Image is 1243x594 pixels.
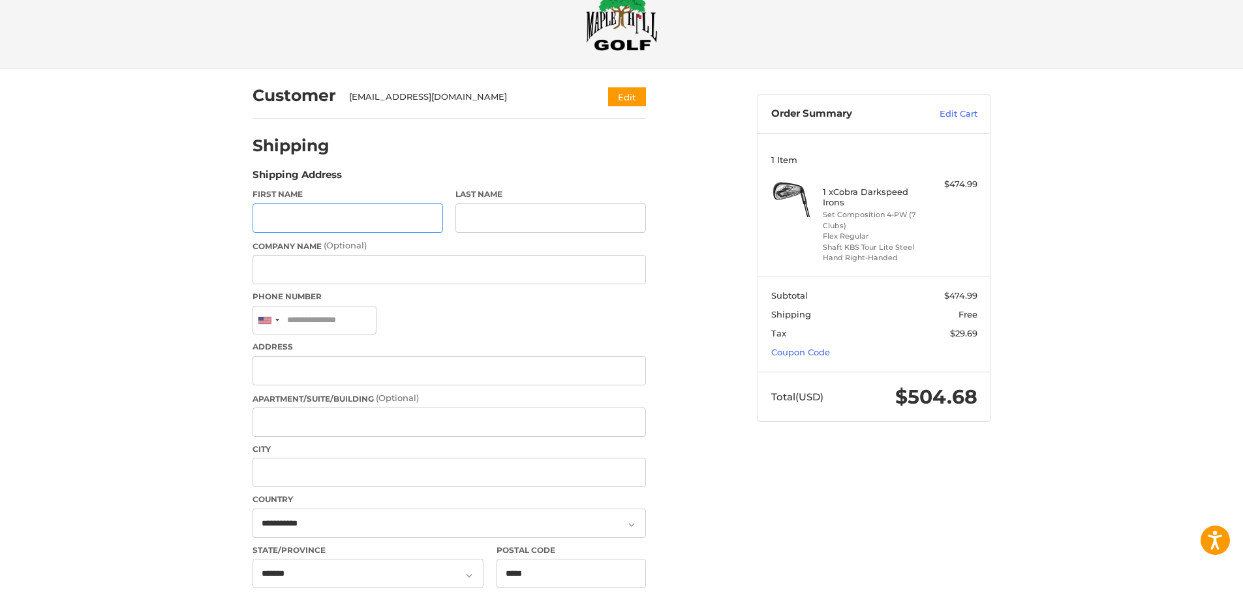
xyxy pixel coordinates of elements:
[823,186,923,208] h4: 1 x Cobra Darkspeed Irons
[349,91,583,104] div: [EMAIL_ADDRESS][DOMAIN_NAME]
[823,252,923,263] li: Hand Right-Handed
[771,328,786,338] span: Tax
[895,385,977,409] span: $504.68
[253,239,646,252] label: Company Name
[1135,559,1243,594] iframe: Google Customer Reviews
[324,240,367,250] small: (Optional)
[771,155,977,165] h3: 1 Item
[771,108,912,121] h3: Order Summary
[912,108,977,121] a: Edit Cart
[823,242,923,253] li: Shaft KBS Tour Lite Steel
[253,392,646,405] label: Apartment/Suite/Building
[253,136,330,156] h2: Shipping
[608,87,646,106] button: Edit
[771,347,830,357] a: Coupon Code
[253,188,443,200] label: First Name
[959,309,977,319] span: Free
[253,168,342,188] legend: Shipping Address
[253,494,646,505] label: Country
[253,443,646,455] label: City
[771,290,808,301] span: Subtotal
[253,341,646,353] label: Address
[253,306,283,334] div: United States: +1
[455,188,646,200] label: Last Name
[823,209,923,231] li: Set Composition 4-PW (7 Clubs)
[253,291,646,303] label: Phone Number
[376,393,419,403] small: (Optional)
[950,328,977,338] span: $29.69
[497,544,647,556] label: Postal Code
[944,290,977,301] span: $474.99
[926,178,977,191] div: $474.99
[823,231,923,242] li: Flex Regular
[771,391,823,403] span: Total (USD)
[253,85,336,106] h2: Customer
[771,309,811,319] span: Shipping
[253,544,483,556] label: State/Province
